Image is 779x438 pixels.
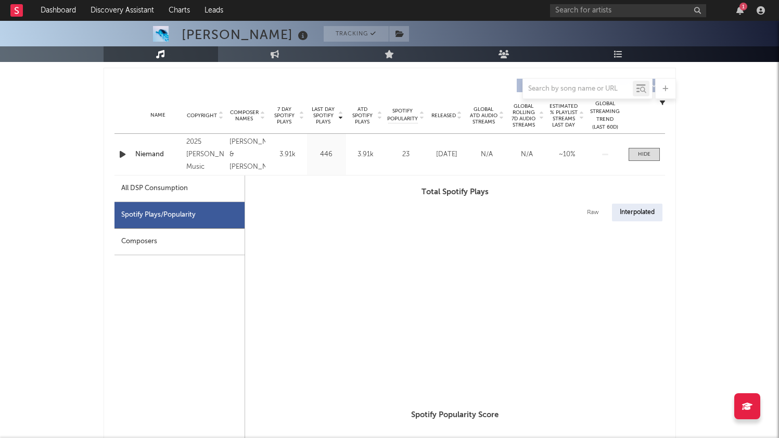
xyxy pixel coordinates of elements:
[509,149,544,160] div: N/A
[612,204,662,221] div: Interpolated
[121,182,188,195] div: All DSP Consumption
[310,149,343,160] div: 446
[387,107,418,123] span: Spotify Popularity
[114,202,245,229] div: Spotify Plays/Popularity
[523,85,633,93] input: Search by song name or URL
[324,26,389,42] button: Tracking
[509,103,538,128] span: Global Rolling 7D Audio Streams
[186,136,224,173] div: 2025 [PERSON_NAME] Music
[245,409,665,421] h3: Spotify Popularity Score
[739,3,747,10] div: 1
[310,106,337,125] span: Last Day Spotify Plays
[229,136,265,173] div: [PERSON_NAME] & [PERSON_NAME]
[349,149,382,160] div: 3.91k
[469,149,504,160] div: N/A
[550,103,578,128] span: Estimated % Playlist Streams Last Day
[135,149,181,160] a: Niemand
[349,106,376,125] span: ATD Spotify Plays
[550,4,706,17] input: Search for artists
[229,109,259,122] span: Composer Names
[388,149,424,160] div: 23
[590,100,621,131] div: Global Streaming Trend (Last 60D)
[429,149,464,160] div: [DATE]
[114,176,245,202] div: All DSP Consumption
[431,112,456,119] span: Released
[187,112,217,119] span: Copyright
[114,229,245,255] div: Composers
[736,6,744,15] button: 1
[245,186,665,198] h3: Total Spotify Plays
[182,26,311,43] div: [PERSON_NAME]
[135,111,181,119] div: Name
[550,149,584,160] div: ~ 10 %
[271,149,304,160] div: 3.91k
[579,204,607,221] div: Raw
[469,106,498,125] span: Global ATD Audio Streams
[271,106,298,125] span: 7 Day Spotify Plays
